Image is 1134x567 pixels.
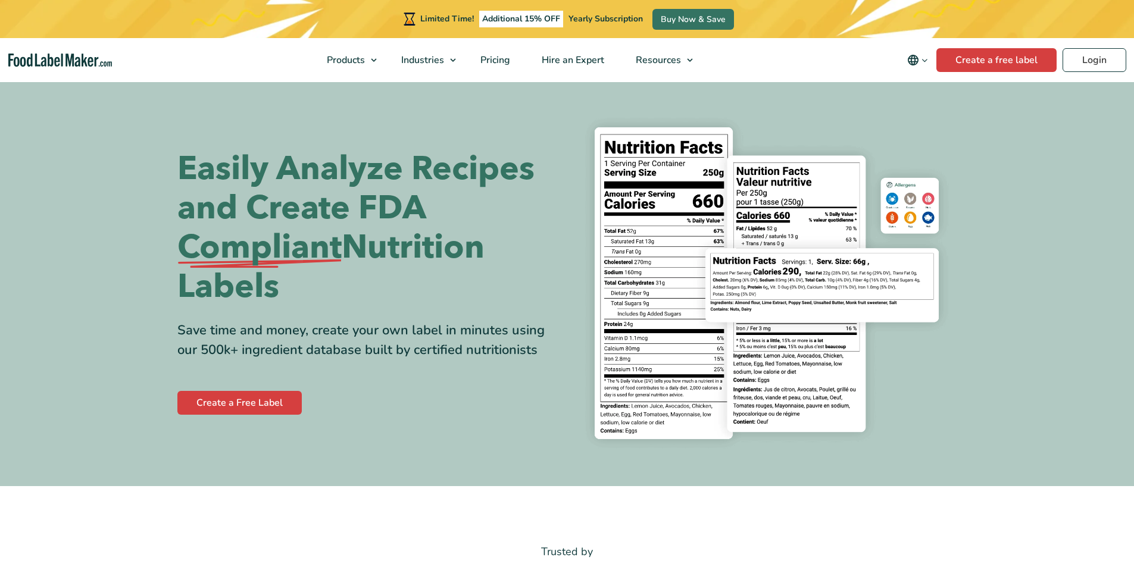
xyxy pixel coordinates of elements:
[386,38,462,82] a: Industries
[311,38,383,82] a: Products
[477,54,511,67] span: Pricing
[632,54,682,67] span: Resources
[420,13,474,24] span: Limited Time!
[177,391,302,415] a: Create a Free Label
[526,38,617,82] a: Hire an Expert
[538,54,605,67] span: Hire an Expert
[177,543,957,560] p: Trusted by
[652,9,734,30] a: Buy Now & Save
[568,13,643,24] span: Yearly Subscription
[177,149,558,306] h1: Easily Analyze Recipes and Create FDA Nutrition Labels
[8,54,112,67] a: Food Label Maker homepage
[620,38,699,82] a: Resources
[398,54,445,67] span: Industries
[177,228,342,267] span: Compliant
[899,48,936,72] button: Change language
[1063,48,1126,72] a: Login
[177,321,558,360] div: Save time and money, create your own label in minutes using our 500k+ ingredient database built b...
[479,11,563,27] span: Additional 15% OFF
[323,54,366,67] span: Products
[465,38,523,82] a: Pricing
[936,48,1057,72] a: Create a free label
